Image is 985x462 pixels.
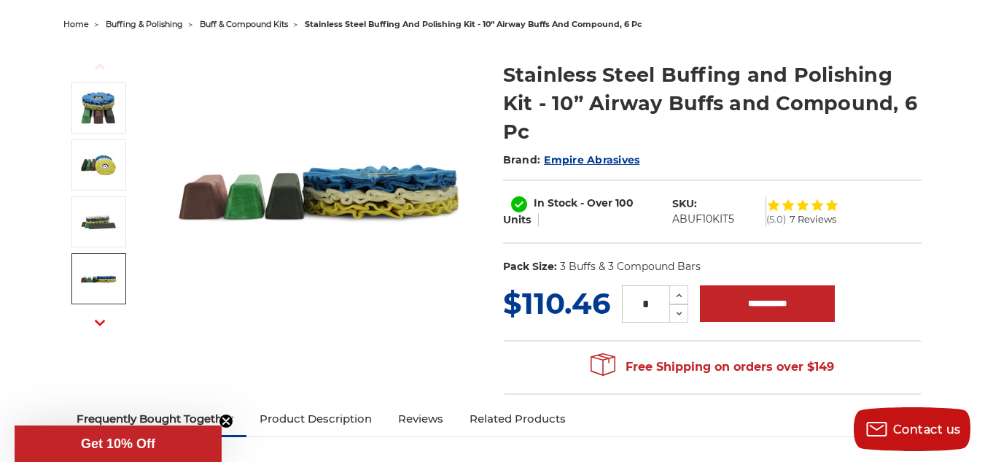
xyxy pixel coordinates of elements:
[580,196,612,209] span: - Over
[305,19,642,29] span: stainless steel buffing and polishing kit - 10” airway buffs and compound, 6 pc
[106,19,183,29] a: buffing & polishing
[766,215,786,224] span: (5.0)
[615,196,634,209] span: 100
[246,403,385,435] a: Product Description
[503,61,922,146] h1: Stainless Steel Buffing and Polishing Kit - 10” Airway Buffs and Compound, 6 Pc
[790,215,836,224] span: 7 Reviews
[63,19,89,29] a: home
[63,403,246,435] a: Frequently Bought Together
[503,153,541,166] span: Brand:
[80,147,117,183] img: Stainless Steel 10 inch airway buff and polishing compound kit
[854,407,970,451] button: Contact us
[893,423,961,436] span: Contact us
[560,259,701,274] dd: 3 Buffs & 3 Compound Bars
[672,196,697,212] dt: SKU:
[80,204,117,240] img: Stainless Steel Buffing and Polishing Kit - 10” Airway Buffs and Compound, 6 Pc
[591,353,834,382] span: Free Shipping on orders over $149
[81,436,155,451] span: Get 10% Off
[456,403,579,435] a: Related Products
[534,196,577,209] span: In Stock
[15,426,222,462] div: Get 10% OffClose teaser
[385,403,456,435] a: Reviews
[82,51,117,82] button: Previous
[503,285,610,321] span: $110.46
[200,19,288,29] a: buff & compound kits
[544,153,639,166] a: Empire Abrasives
[82,307,117,339] button: Next
[503,213,531,226] span: Units
[219,414,233,428] button: Close teaser
[503,259,557,274] dt: Pack Size:
[672,212,734,227] dd: ABUF10KIT5
[80,90,117,126] img: 10 inch airway buff and polishing compound kit for stainless steel
[80,261,117,297] img: Stainless Steel Buffing and Polishing Kit - 10” Airway Buffs and Compound, 6 Pc
[174,45,465,337] img: 10 inch airway buff and polishing compound kit for stainless steel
